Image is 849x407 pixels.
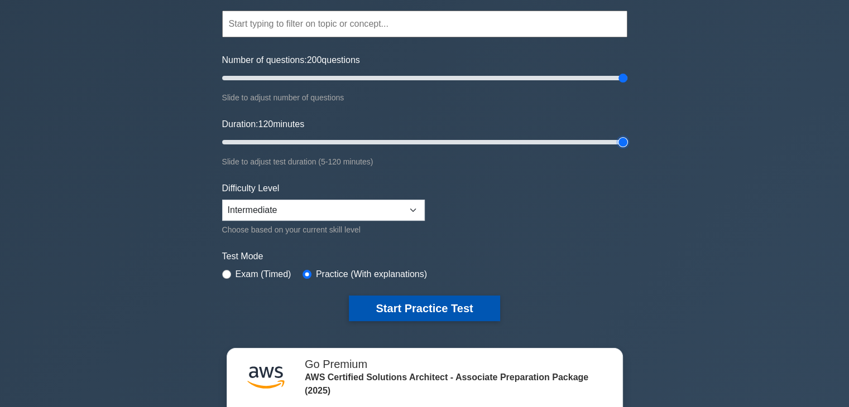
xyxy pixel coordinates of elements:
[222,155,627,168] div: Slide to adjust test duration (5-120 minutes)
[307,55,322,65] span: 200
[222,223,425,236] div: Choose based on your current skill level
[222,91,627,104] div: Slide to adjust number of questions
[258,119,273,129] span: 120
[236,268,291,281] label: Exam (Timed)
[222,11,627,37] input: Start typing to filter on topic or concept...
[222,182,280,195] label: Difficulty Level
[316,268,427,281] label: Practice (With explanations)
[349,295,500,321] button: Start Practice Test
[222,118,305,131] label: Duration: minutes
[222,250,627,263] label: Test Mode
[222,54,360,67] label: Number of questions: questions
